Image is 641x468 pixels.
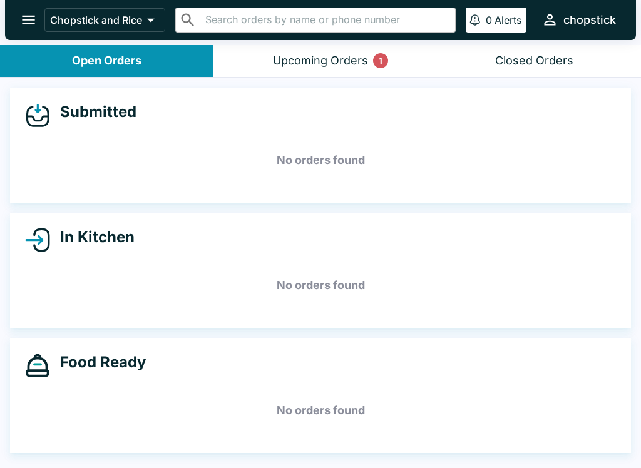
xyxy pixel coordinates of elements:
h5: No orders found [25,138,616,183]
div: Upcoming Orders [273,54,368,68]
button: chopstick [536,6,621,33]
p: 1 [379,54,382,67]
button: Chopstick and Rice [44,8,165,32]
h5: No orders found [25,263,616,308]
h4: In Kitchen [50,228,135,247]
input: Search orders by name or phone number [202,11,450,29]
p: 0 [486,14,492,26]
p: Alerts [495,14,521,26]
div: Open Orders [72,54,141,68]
div: chopstick [563,13,616,28]
button: open drawer [13,4,44,36]
p: Chopstick and Rice [50,14,142,26]
h4: Food Ready [50,353,146,372]
div: Closed Orders [495,54,573,68]
h4: Submitted [50,103,136,121]
h5: No orders found [25,388,616,433]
